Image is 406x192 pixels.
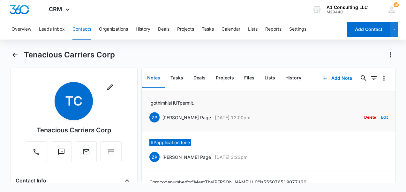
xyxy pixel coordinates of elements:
span: TC [55,82,93,120]
button: Projects [177,19,194,40]
button: Contacts [72,19,91,40]
p: IRP application done [149,139,190,146]
p: I got him his HUT permit. [149,100,194,106]
button: Deals [158,19,169,40]
button: Edit [381,111,388,123]
button: Notes [142,68,165,88]
div: Tenacious Carriers Corp [37,125,111,135]
button: Close [122,175,132,186]
a: Call [26,151,47,157]
button: Organizations [99,19,128,40]
a: Email [76,151,97,157]
button: Files [239,68,259,88]
button: Deals [188,68,211,88]
p: [PERSON_NAME] Page [162,154,211,160]
button: Add Contact [347,22,390,37]
button: Delete [364,111,376,123]
span: 15 [394,2,399,7]
button: Calendar [222,19,240,40]
p: [DATE] 12:00pm [215,114,250,121]
h4: Contact Info [16,177,46,184]
button: Leads Inbox [39,19,65,40]
button: Back [10,50,20,60]
button: Add Note [316,70,358,86]
button: Email [76,141,97,162]
button: Filters [369,73,379,83]
button: Actions [386,50,396,60]
button: Projects [211,68,239,88]
span: ZP [149,112,160,122]
button: Tasks [165,68,188,88]
button: Text [51,141,72,162]
button: History [136,19,150,40]
div: account name [327,5,368,10]
h1: Tenacious Carriers Corp [24,50,115,60]
button: Reports [265,19,282,40]
p: [PERSON_NAME] Page [162,114,211,121]
button: Settings [289,19,306,40]
p: Corp code number for "Meet The [PERSON_NAME] LLC" is 555076519077120 [149,179,306,185]
button: Tasks [202,19,214,40]
button: Overflow Menu [379,73,389,83]
span: CRM [49,6,62,12]
button: Call [26,141,47,162]
p: [DATE] 3:23pm [215,154,247,160]
span: ZP [149,152,160,162]
button: Lists [248,19,258,40]
a: Text [51,151,72,157]
button: Search... [358,73,369,83]
button: Overview [11,19,31,40]
div: notifications count [394,2,399,7]
button: Lists [259,68,280,88]
button: History [280,68,306,88]
div: account id [327,10,368,14]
